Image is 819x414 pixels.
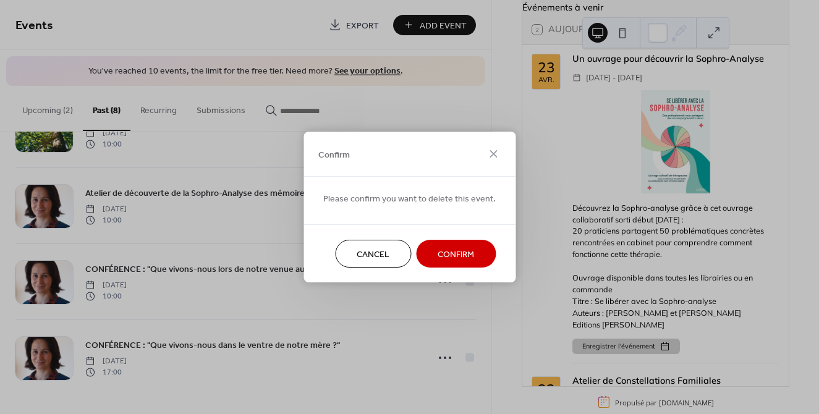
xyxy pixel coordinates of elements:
[335,240,411,268] button: Cancel
[323,193,496,206] span: Please confirm you want to delete this event.
[438,248,474,261] span: Confirm
[357,248,389,261] span: Cancel
[416,240,496,268] button: Confirm
[318,148,350,161] span: Confirm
